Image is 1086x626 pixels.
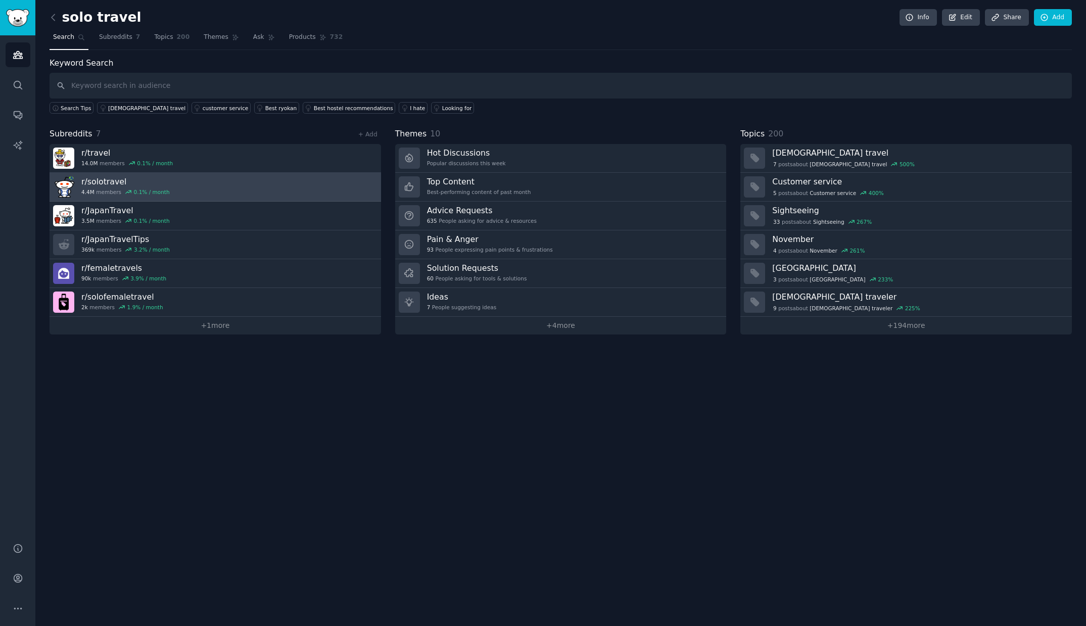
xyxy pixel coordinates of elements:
[50,202,381,230] a: r/JapanTravel3.5Mmembers0.1% / month
[50,73,1072,99] input: Keyword search in audience
[427,246,434,253] span: 93
[810,189,856,197] span: Customer service
[99,33,132,42] span: Subreddits
[395,230,727,259] a: Pain & Anger93People expressing pain points & frustrations
[108,105,185,112] div: [DEMOGRAPHIC_DATA] travel
[134,246,170,253] div: 3.2 % / month
[358,131,377,138] a: + Add
[395,202,727,230] a: Advice Requests635People asking for advice & resources
[81,304,163,311] div: members
[900,161,915,168] div: 500 %
[192,102,251,114] a: customer service
[772,234,1065,245] h3: November
[430,129,440,138] span: 10
[50,58,113,68] label: Keyword Search
[772,292,1065,302] h3: [DEMOGRAPHIC_DATA] traveler
[81,246,170,253] div: members
[772,160,915,169] div: post s about
[740,259,1072,288] a: [GEOGRAPHIC_DATA]3postsabout[GEOGRAPHIC_DATA]233%
[427,234,553,245] h3: Pain & Anger
[53,205,74,226] img: JapanTravel
[130,275,166,282] div: 3.9 % / month
[53,148,74,169] img: travel
[849,247,865,254] div: 261 %
[427,304,496,311] div: People suggesting ideas
[53,33,74,42] span: Search
[427,263,527,273] h3: Solution Requests
[250,29,278,50] a: Ask
[772,188,884,198] div: post s about
[81,275,91,282] span: 90k
[740,230,1072,259] a: November4postsaboutNovember261%
[1034,9,1072,26] a: Add
[427,292,496,302] h3: Ideas
[395,317,727,334] a: +4more
[740,317,1072,334] a: +194more
[427,275,434,282] span: 60
[286,29,346,50] a: Products732
[410,105,425,112] div: I hate
[97,102,188,114] a: [DEMOGRAPHIC_DATA] travel
[289,33,316,42] span: Products
[810,247,837,254] span: November
[50,29,88,50] a: Search
[134,217,170,224] div: 0.1 % / month
[81,275,166,282] div: members
[768,129,783,138] span: 200
[740,144,1072,173] a: [DEMOGRAPHIC_DATA] travel7postsabout[DEMOGRAPHIC_DATA] travel500%
[303,102,395,114] a: Best hostel recommendations
[81,217,95,224] span: 3.5M
[81,217,170,224] div: members
[81,304,88,311] span: 2k
[740,173,1072,202] a: Customer service5postsaboutCustomer service400%
[740,128,765,140] span: Topics
[431,102,474,114] a: Looking for
[50,288,381,317] a: r/solofemaletravel2kmembers1.9% / month
[81,160,98,167] span: 14.0M
[772,275,894,284] div: post s about
[427,160,506,167] div: Popular discussions this week
[81,205,170,216] h3: r/ JapanTravel
[395,259,727,288] a: Solution Requests60People asking for tools & solutions
[985,9,1028,26] a: Share
[81,188,95,196] span: 4.4M
[6,9,29,27] img: GummySearch logo
[154,33,173,42] span: Topics
[81,160,173,167] div: members
[53,292,74,313] img: solofemaletravel
[942,9,980,26] a: Edit
[177,33,190,42] span: 200
[427,176,531,187] h3: Top Content
[740,288,1072,317] a: [DEMOGRAPHIC_DATA] traveler9postsabout[DEMOGRAPHIC_DATA] traveler225%
[905,305,920,312] div: 225 %
[813,218,844,225] span: Sightseeing
[53,263,74,284] img: femaletravels
[134,188,170,196] div: 0.1 % / month
[81,263,166,273] h3: r/ femaletravels
[773,218,780,225] span: 33
[314,105,393,112] div: Best hostel recommendations
[96,29,144,50] a: Subreddits7
[136,33,140,42] span: 7
[50,230,381,259] a: r/JapanTravelTips369kmembers3.2% / month
[50,317,381,334] a: +1more
[772,176,1065,187] h3: Customer service
[53,176,74,198] img: solotravel
[61,105,91,112] span: Search Tips
[772,217,873,226] div: post s about
[772,304,921,313] div: post s about
[50,10,141,26] h2: solo travel
[395,173,727,202] a: Top ContentBest-performing content of past month
[878,276,893,283] div: 233 %
[395,144,727,173] a: Hot DiscussionsPopular discussions this week
[442,105,472,112] div: Looking for
[96,129,101,138] span: 7
[399,102,428,114] a: I hate
[773,276,777,283] span: 3
[50,173,381,202] a: r/solotravel4.4Mmembers0.1% / month
[772,148,1065,158] h3: [DEMOGRAPHIC_DATA] travel
[81,292,163,302] h3: r/ solofemaletravel
[265,105,297,112] div: Best ryokan
[427,148,506,158] h3: Hot Discussions
[151,29,193,50] a: Topics200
